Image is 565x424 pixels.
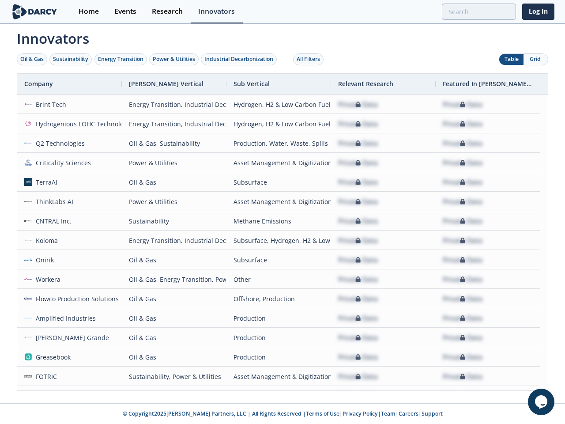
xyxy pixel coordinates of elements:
[129,134,219,153] div: Oil & Gas, Sustainability
[12,410,553,418] p: © Copyright 2025 [PERSON_NAME] Partners, LLC | All Rights Reserved | | | | |
[129,386,219,405] div: Power & Utilities
[399,410,418,417] a: Careers
[338,95,378,114] div: Private Data
[129,95,219,114] div: Energy Transition, Industrial Decarbonization
[524,54,548,65] button: Grid
[149,53,199,65] button: Power & Utilities
[443,270,482,289] div: Private Data
[443,309,482,328] div: Private Data
[24,333,32,341] img: 1673545069310-mg.jpg
[32,250,54,269] div: Onirik
[24,79,53,88] span: Company
[443,114,482,133] div: Private Data
[443,386,482,405] div: Private Data
[234,212,324,231] div: Methane Emissions
[422,410,443,417] a: Support
[443,328,482,347] div: Private Data
[338,192,378,211] div: Private Data
[24,295,32,303] img: 1619202337518-flowco_logo_lt_medium.png
[32,309,96,328] div: Amplified Industries
[338,173,378,192] div: Private Data
[32,367,57,386] div: FOTRIC
[20,55,44,63] div: Oil & Gas
[32,192,74,211] div: ThinkLabs AI
[522,4,554,20] a: Log In
[234,173,324,192] div: Subsurface
[24,217,32,225] img: 8ac11fb0-5ce6-4062-9e23-88b7456ac0af
[234,231,324,250] div: Subsurface, Hydrogen, H2 & Low Carbon Fuels
[443,192,482,211] div: Private Data
[443,250,482,269] div: Private Data
[443,289,482,308] div: Private Data
[24,120,32,128] img: 637fdeb2-050e-438a-a1bd-d39c97baa253
[443,134,482,153] div: Private Data
[338,348,378,367] div: Private Data
[152,8,183,15] div: Research
[338,367,378,386] div: Private Data
[129,79,203,88] span: [PERSON_NAME] Vertical
[234,309,324,328] div: Production
[32,114,136,133] div: Hydrogenious LOHC Technologies
[32,328,109,347] div: [PERSON_NAME] Grande
[24,372,32,380] img: e41a9aca-1af1-479c-9b99-414026293702
[129,309,219,328] div: Oil & Gas
[338,231,378,250] div: Private Data
[153,55,195,63] div: Power & Utilities
[234,348,324,367] div: Production
[11,4,59,19] img: logo-wide.svg
[443,348,482,367] div: Private Data
[234,328,324,347] div: Production
[443,153,482,172] div: Private Data
[234,386,324,405] div: Asset Management & Digitization
[114,8,136,15] div: Events
[234,134,324,153] div: Production, Water, Waste, Spills
[129,212,219,231] div: Sustainability
[338,79,393,88] span: Relevant Research
[32,270,61,289] div: Workera
[32,134,85,153] div: Q2 Technologies
[343,410,378,417] a: Privacy Policy
[499,54,524,65] button: Table
[443,212,482,231] div: Private Data
[338,114,378,133] div: Private Data
[11,25,554,49] span: Innovators
[234,367,324,386] div: Asset Management & Digitization, Methane Emissions
[234,270,324,289] div: Other
[293,53,324,65] button: All Filters
[234,114,324,133] div: Hydrogen, H2 & Low Carbon Fuels
[443,173,482,192] div: Private Data
[24,314,32,322] img: 975fd072-4f33-424c-bfc0-4ca45b1e322c
[129,192,219,211] div: Power & Utilities
[198,8,235,15] div: Innovators
[129,153,219,172] div: Power & Utilities
[32,153,91,172] div: Criticality Sciences
[443,79,533,88] span: Featured In [PERSON_NAME] Live
[234,153,324,172] div: Asset Management & Digitization
[129,289,219,308] div: Oil & Gas
[32,173,58,192] div: TerraAI
[442,4,516,20] input: Advanced Search
[32,386,79,405] div: Atomic47 Labs
[338,309,378,328] div: Private Data
[204,55,273,63] div: Industrial Decarbonization
[129,270,219,289] div: Oil & Gas, Energy Transition, Power & Utilities
[98,55,143,63] div: Energy Transition
[234,289,324,308] div: Offshore, Production
[338,134,378,153] div: Private Data
[338,289,378,308] div: Private Data
[297,55,320,63] div: All Filters
[129,114,219,133] div: Energy Transition, Industrial Decarbonization
[24,256,32,264] img: 59af668a-fbed-4df3-97e9-ea1e956a6472
[338,212,378,231] div: Private Data
[24,197,32,205] img: cea6cb8d-c661-4e82-962b-34554ec2b6c9
[129,173,219,192] div: Oil & Gas
[234,95,324,114] div: Hydrogen, H2 & Low Carbon Fuels
[32,289,119,308] div: Flowco Production Solutions
[234,250,324,269] div: Subsurface
[338,270,378,289] div: Private Data
[443,231,482,250] div: Private Data
[32,348,71,367] div: Greasebook
[129,328,219,347] div: Oil & Gas
[24,178,32,186] img: a0df43f8-31b4-4ea9-a991-6b2b5c33d24c
[24,159,32,167] img: f59c13b7-8146-4c0f-b540-69d0cf6e4c34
